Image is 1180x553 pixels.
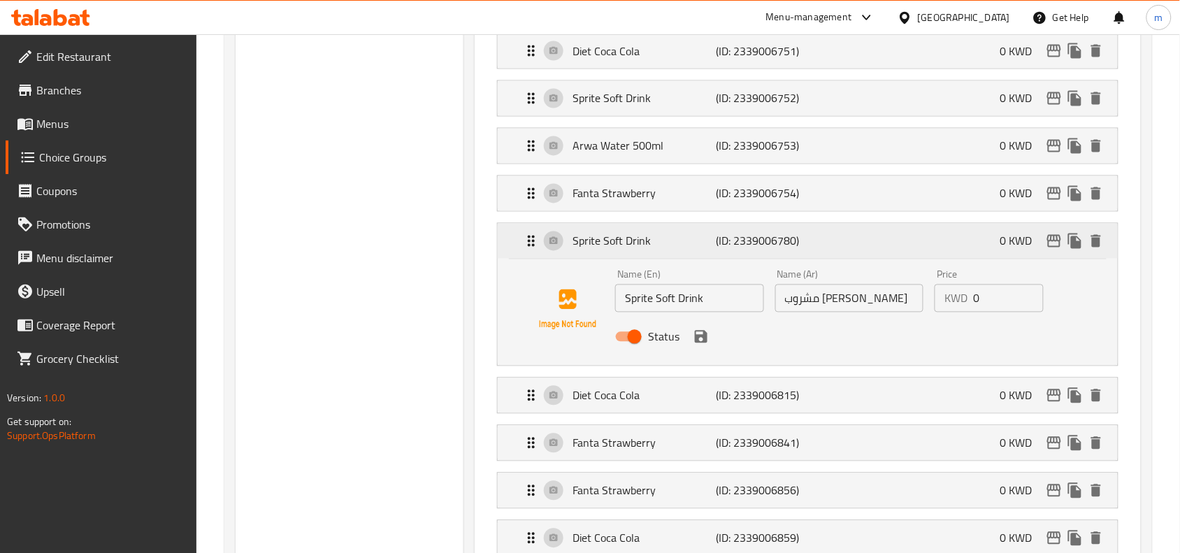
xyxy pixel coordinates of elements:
p: (ID: 2339006753) [716,138,812,155]
button: duplicate [1065,528,1086,549]
span: Get support on: [7,412,71,431]
button: delete [1086,41,1107,62]
span: Version: [7,389,41,407]
a: Promotions [6,208,197,241]
button: delete [1086,88,1107,109]
p: 0 KWD [1000,387,1044,404]
p: Fanta Strawberry [573,185,716,202]
div: Expand [498,34,1118,69]
p: 0 KWD [1000,138,1044,155]
button: duplicate [1065,231,1086,252]
p: Sprite Soft Drink [573,233,716,250]
p: 0 KWD [1000,482,1044,499]
span: m [1155,10,1163,25]
p: 0 KWD [1000,530,1044,547]
li: Expand [486,372,1130,419]
button: duplicate [1065,480,1086,501]
button: edit [1044,41,1065,62]
div: Expand [498,378,1118,413]
li: Expand [486,75,1130,122]
p: Arwa Water 500ml [573,138,716,155]
li: ExpandSprite Soft DrinkName (En)Name (Ar)PriceKWDStatussave [486,217,1130,372]
p: 0 KWD [1000,185,1044,202]
a: Upsell [6,275,197,308]
p: Sprite Soft Drink [573,90,716,107]
img: Sprite Soft Drink [523,265,612,354]
p: (ID: 2339006841) [716,435,812,452]
span: Coverage Report [36,317,186,333]
p: (ID: 2339006856) [716,482,812,499]
div: Menu-management [766,9,852,26]
div: Expand [498,473,1118,508]
a: Menus [6,107,197,141]
button: edit [1044,528,1065,549]
p: (ID: 2339006754) [716,185,812,202]
button: save [691,326,712,347]
span: Choice Groups [39,149,186,166]
a: Choice Groups [6,141,197,174]
input: Enter name En [615,285,764,313]
button: delete [1086,136,1107,157]
button: delete [1086,385,1107,406]
button: duplicate [1065,385,1086,406]
p: (ID: 2339006752) [716,90,812,107]
span: Menu disclaimer [36,250,186,266]
button: duplicate [1065,183,1086,204]
span: Branches [36,82,186,99]
button: edit [1044,136,1065,157]
div: Expand [498,224,1118,259]
span: Status [648,329,679,345]
p: (ID: 2339006815) [716,387,812,404]
li: Expand [486,170,1130,217]
p: (ID: 2339006859) [716,530,812,547]
a: Menu disclaimer [6,241,197,275]
a: Coupons [6,174,197,208]
div: Expand [498,81,1118,116]
span: Upsell [36,283,186,300]
a: Grocery Checklist [6,342,197,375]
li: Expand [486,419,1130,467]
p: Fanta Strawberry [573,482,716,499]
p: 0 KWD [1000,233,1044,250]
span: Menus [36,115,186,132]
button: edit [1044,433,1065,454]
button: edit [1044,183,1065,204]
button: edit [1044,385,1065,406]
button: delete [1086,433,1107,454]
button: delete [1086,231,1107,252]
span: Grocery Checklist [36,350,186,367]
p: 0 KWD [1000,435,1044,452]
li: Expand [486,467,1130,515]
div: [GEOGRAPHIC_DATA] [918,10,1010,25]
span: Edit Restaurant [36,48,186,65]
a: Edit Restaurant [6,40,197,73]
p: (ID: 2339006751) [716,43,812,59]
p: Diet Coca Cola [573,530,716,547]
p: KWD [944,290,967,307]
input: Please enter price [973,285,1043,313]
button: delete [1086,183,1107,204]
button: delete [1086,528,1107,549]
div: Expand [498,129,1118,164]
button: duplicate [1065,41,1086,62]
span: Promotions [36,216,186,233]
li: Expand [486,27,1130,75]
button: edit [1044,231,1065,252]
span: Coupons [36,182,186,199]
button: delete [1086,480,1107,501]
input: Enter name Ar [775,285,924,313]
div: Expand [498,176,1118,211]
p: (ID: 2339006780) [716,233,812,250]
a: Branches [6,73,197,107]
li: Expand [486,122,1130,170]
div: Expand [498,426,1118,461]
p: Diet Coca Cola [573,43,716,59]
button: duplicate [1065,88,1086,109]
button: edit [1044,480,1065,501]
p: Fanta Strawberry [573,435,716,452]
a: Support.OpsPlatform [7,426,96,445]
button: edit [1044,88,1065,109]
a: Coverage Report [6,308,197,342]
button: duplicate [1065,136,1086,157]
p: Diet Coca Cola [573,387,716,404]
